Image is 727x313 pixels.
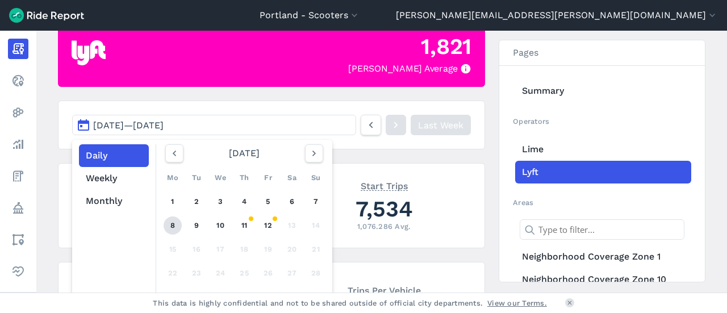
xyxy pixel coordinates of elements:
[307,169,325,187] div: Su
[187,193,206,211] a: 2
[79,167,149,190] button: Weekly
[164,216,182,235] a: 8
[283,216,301,235] div: 13
[8,166,28,186] a: Fees
[235,288,253,306] div: 2
[187,264,206,282] div: 23
[259,216,277,235] a: 12
[411,115,471,135] a: Last Week
[164,264,182,282] div: 22
[513,197,691,208] h2: Areas
[260,9,360,22] button: Portland - Scooters
[79,190,149,212] button: Monthly
[211,288,229,306] div: 1
[307,193,325,211] a: 7
[8,198,28,218] a: Policy
[515,161,691,183] a: Lyft
[307,216,325,235] div: 14
[259,264,277,282] div: 26
[211,193,229,211] a: 3
[259,193,277,211] a: 5
[297,193,471,224] div: 7,534
[9,8,84,23] img: Ride Report
[164,193,182,211] a: 1
[515,245,691,268] a: Neighborhood Coverage Zone 1
[187,169,206,187] div: Tu
[283,264,301,282] div: 27
[259,240,277,258] div: 19
[348,284,421,295] span: Trips Per Vehicle
[72,115,356,135] button: [DATE]—[DATE]
[283,288,301,306] div: 4
[515,268,691,291] a: Neighborhood Coverage Zone 10
[235,264,253,282] div: 25
[235,169,253,187] div: Th
[8,39,28,59] a: Report
[164,240,182,258] div: 15
[307,288,325,306] div: 5
[211,216,229,235] a: 10
[211,169,229,187] div: We
[235,216,253,235] a: 11
[487,298,547,308] a: View our Terms.
[164,288,182,306] div: 29
[259,288,277,306] div: 3
[283,169,301,187] div: Sa
[8,70,28,91] a: Realtime
[164,169,182,187] div: Mo
[515,138,691,161] a: Lime
[93,120,164,131] span: [DATE] — [DATE]
[361,180,408,191] span: Start Trips
[79,144,149,167] button: Daily
[8,229,28,250] a: Areas
[499,40,705,66] h3: Pages
[307,240,325,258] div: 21
[8,102,28,123] a: Heatmaps
[211,240,229,258] div: 17
[187,240,206,258] div: 16
[161,144,328,162] div: [DATE]
[8,134,28,155] a: Analyze
[235,193,253,211] a: 4
[72,40,106,65] img: Lyft
[235,240,253,258] div: 18
[421,31,471,62] div: 1,821
[283,240,301,258] div: 20
[8,261,28,282] a: Health
[187,288,206,306] div: 30
[520,219,684,240] input: Type to filter...
[348,62,471,76] div: [PERSON_NAME] Average
[259,169,277,187] div: Fr
[307,264,325,282] div: 28
[187,216,206,235] a: 9
[283,193,301,211] a: 6
[211,264,229,282] div: 24
[515,80,691,102] a: Summary
[297,221,471,232] div: 1,076.286 Avg.
[513,116,691,127] h2: Operators
[396,9,718,22] button: [PERSON_NAME][EMAIL_ADDRESS][PERSON_NAME][DOMAIN_NAME]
